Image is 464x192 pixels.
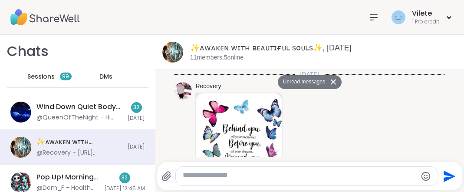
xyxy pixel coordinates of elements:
[36,113,122,122] div: @QueenOfTheNight - Hi there friends! I’m waiting a bit to see if [PERSON_NAME] posts a night cap....
[36,137,122,147] div: ✨ᴀᴡᴀᴋᴇɴ ᴡɪᴛʜ ʙᴇᴀᴜᴛɪғᴜʟ sᴏᴜʟs✨, [DATE]
[99,73,112,81] span: DMs
[128,143,145,151] span: [DATE]
[392,10,405,24] img: Vilete
[36,172,99,182] div: Pop Up! Morning Session!, [DATE]
[190,43,352,52] a: ✨ᴀᴡᴀᴋᴇɴ ᴡɪᴛʜ ʙᴇᴀᴜᴛɪғᴜʟ sᴏᴜʟs✨, [DATE]
[7,42,49,61] h1: Chats
[119,172,130,183] div: 32
[183,171,417,182] textarea: Type your message
[27,73,55,81] span: Sessions
[36,149,122,157] div: @Recovery - [URL][DOMAIN_NAME]
[412,9,439,18] div: Vilete
[190,53,244,62] p: 11 members, 5 online
[162,42,183,63] img: ✨ᴀᴡᴀᴋᴇɴ ᴡɪᴛʜ ʙᴇᴀᴜᴛɪғᴜʟ sᴏᴜʟs✨, Sep 06
[10,137,31,158] img: ✨ᴀᴡᴀᴋᴇɴ ᴡɪᴛʜ ʙᴇᴀᴜᴛɪғᴜʟ sᴏᴜʟs✨, Sep 06
[10,102,31,122] img: Wind Down Quiet Body Doubling - Friday, Sep 05
[131,102,142,113] div: 32
[295,70,324,79] span: [DATE]
[10,2,80,33] img: ShareWell Nav Logo
[438,166,458,186] button: Send
[36,102,122,112] div: Wind Down Quiet Body Doubling - [DATE]
[62,73,69,80] span: 99
[174,82,192,99] img: https://sharewell-space-live.sfo3.digitaloceanspaces.com/user-generated/c703a1d2-29a7-4d77-aef4-3...
[421,171,431,182] button: Emoji picker
[195,82,221,91] a: Recovery
[128,115,145,122] span: [DATE]
[412,18,439,26] div: 1 Pro credit
[278,75,328,89] button: Unread messages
